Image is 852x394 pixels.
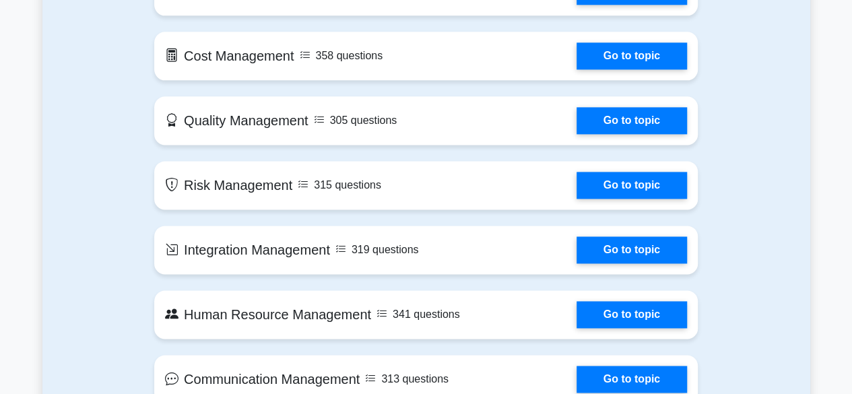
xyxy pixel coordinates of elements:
[577,366,687,393] a: Go to topic
[577,172,687,199] a: Go to topic
[577,236,687,263] a: Go to topic
[577,42,687,69] a: Go to topic
[577,301,687,328] a: Go to topic
[577,107,687,134] a: Go to topic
